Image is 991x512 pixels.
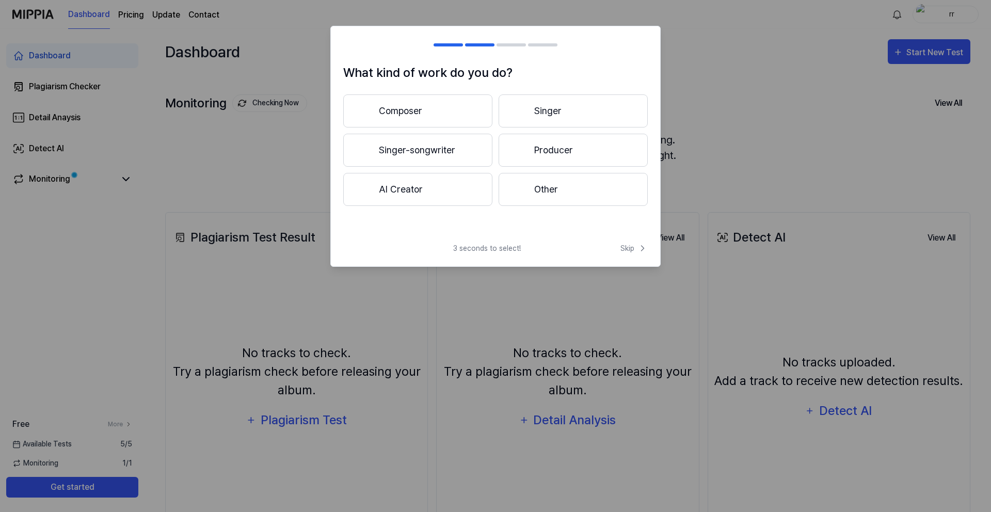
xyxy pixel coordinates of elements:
span: Skip [620,243,648,254]
button: Producer [499,134,648,167]
button: Singer-songwriter [343,134,492,167]
button: AI Creator [343,173,492,206]
button: Other [499,173,648,206]
button: Singer [499,94,648,127]
button: Composer [343,94,492,127]
span: 3 seconds to select! [453,243,521,254]
button: Skip [618,243,648,254]
h1: What kind of work do you do? [343,63,648,82]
